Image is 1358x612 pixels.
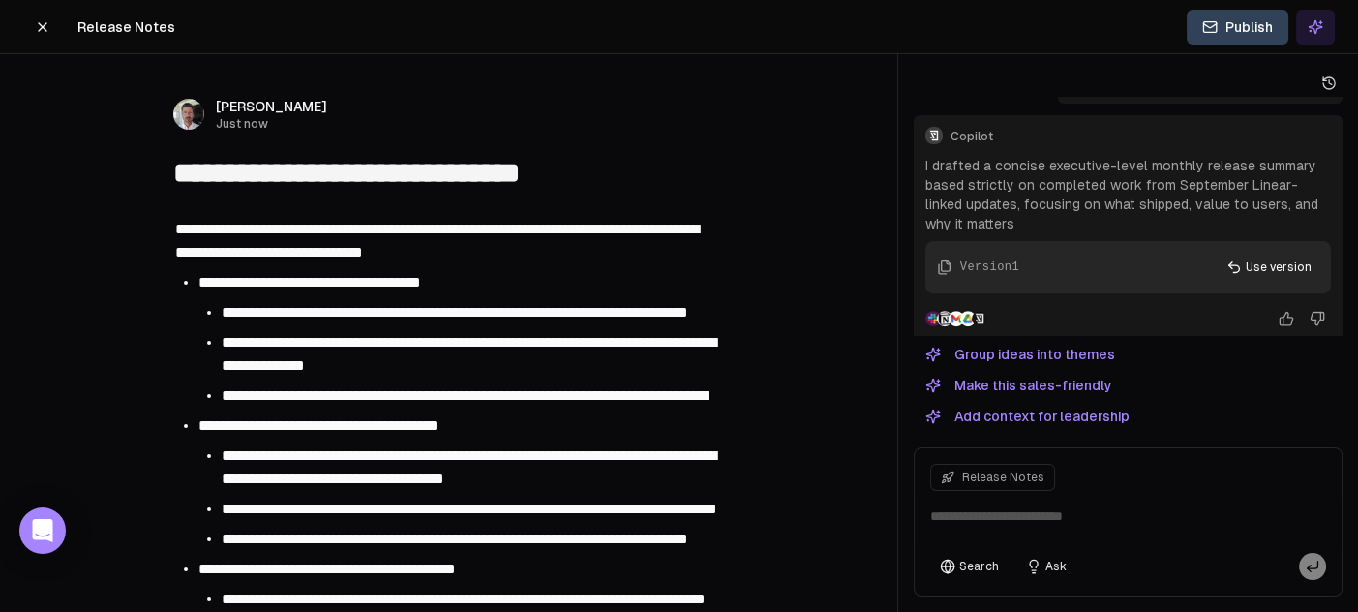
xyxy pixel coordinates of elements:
[960,259,1019,276] div: Version 1
[914,343,1127,366] button: Group ideas into themes
[1187,10,1288,45] button: Publish
[930,553,1009,580] button: Search
[216,97,327,116] span: [PERSON_NAME]
[216,116,327,132] span: Just now
[925,156,1331,233] p: I drafted a concise executive-level monthly release summary based strictly on completed work from...
[1016,553,1076,580] button: Ask
[951,129,1331,144] span: Copilot
[937,311,952,326] img: Notion
[962,470,1044,485] span: Release Notes
[19,507,66,554] div: Open Intercom Messenger
[925,311,941,326] img: Slack
[960,311,976,326] img: Google Drive
[949,311,964,326] img: Gmail
[972,311,987,326] img: Samepage
[173,99,204,130] img: _image
[914,405,1141,428] button: Add context for leadership
[1215,253,1323,282] button: Use version
[914,374,1124,397] button: Make this sales-friendly
[77,17,175,37] span: Release Notes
